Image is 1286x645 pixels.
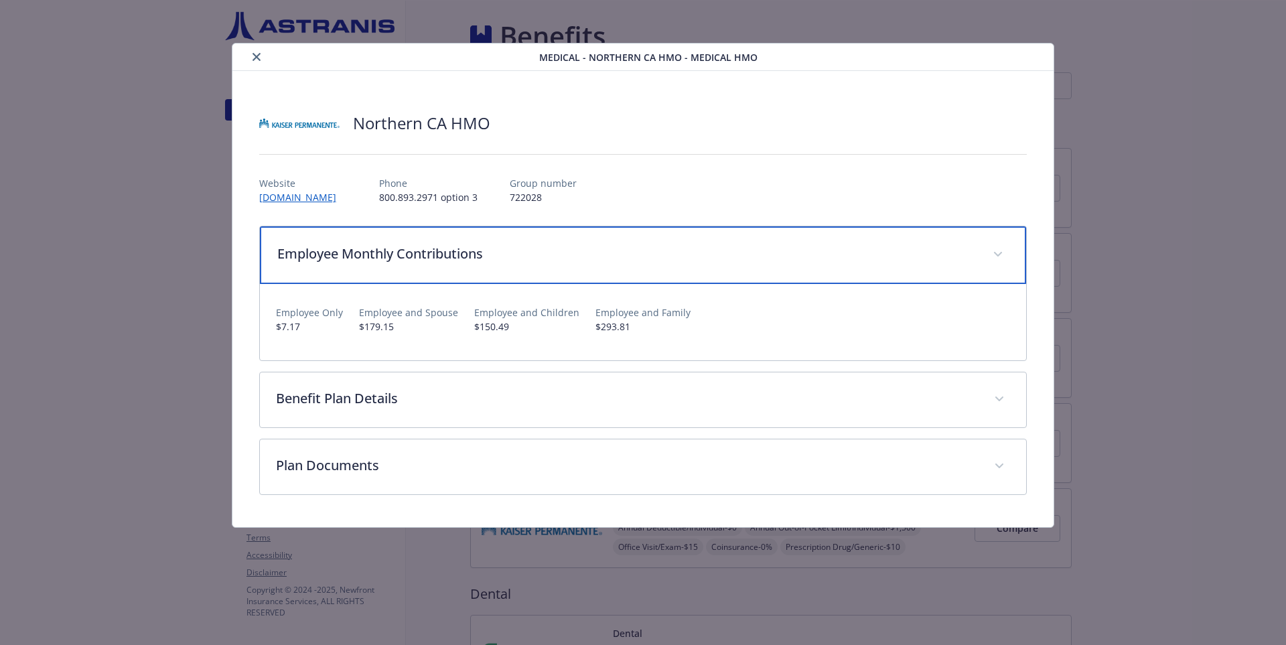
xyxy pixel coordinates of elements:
p: Employee and Spouse [359,305,458,319]
p: Phone [379,176,478,190]
div: details for plan Medical - Northern CA HMO - Medical HMO [129,43,1157,528]
p: Website [259,176,347,190]
h2: Northern CA HMO [353,112,490,135]
div: Benefit Plan Details [260,372,1027,427]
div: Plan Documents [260,439,1027,494]
p: Employee and Family [595,305,691,319]
a: [DOMAIN_NAME] [259,191,347,204]
p: Group number [510,176,577,190]
p: Employee Only [276,305,343,319]
p: $179.15 [359,319,458,334]
div: Employee Monthly Contributions [260,284,1027,360]
img: Kaiser Permanente Insurance Company [259,103,340,143]
p: 800.893.2971 option 3 [379,190,478,204]
p: 722028 [510,190,577,204]
span: Medical - Northern CA HMO - Medical HMO [539,50,758,64]
p: Employee and Children [474,305,579,319]
p: $150.49 [474,319,579,334]
button: close [248,49,265,65]
div: Employee Monthly Contributions [260,226,1027,284]
p: $293.81 [595,319,691,334]
p: Employee Monthly Contributions [277,244,977,264]
p: $7.17 [276,319,343,334]
p: Benefit Plan Details [276,388,979,409]
p: Plan Documents [276,455,979,476]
